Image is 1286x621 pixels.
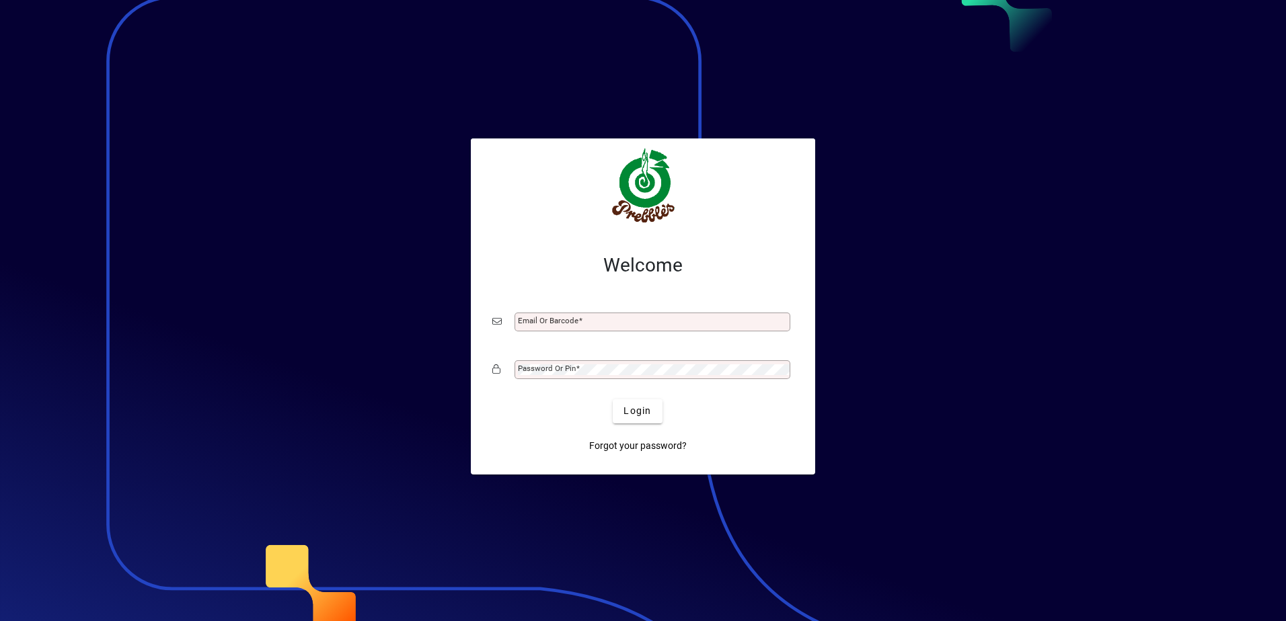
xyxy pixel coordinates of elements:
span: Login [623,404,651,418]
mat-label: Password or Pin [518,364,576,373]
span: Forgot your password? [589,439,687,453]
a: Forgot your password? [584,434,692,458]
mat-label: Email or Barcode [518,316,578,325]
button: Login [613,399,662,423]
h2: Welcome [492,254,794,277]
